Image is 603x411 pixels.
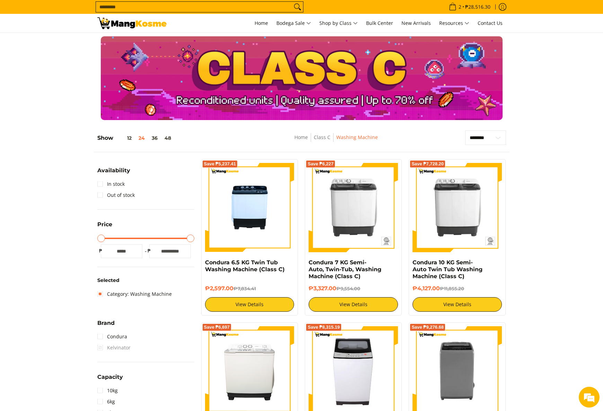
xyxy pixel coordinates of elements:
img: condura-twin-tub-6.5kg-washing-machine-full-view-mang-kosme [205,174,294,241]
a: Class C [314,134,330,140]
span: New Arrivals [401,20,431,26]
a: View Details [413,297,502,312]
span: 2 [458,4,462,9]
a: 6kg [97,396,115,407]
span: Save ₱8,315.19 [308,325,340,329]
span: Price [97,222,112,227]
img: condura-semi-automatic-7-kilos-twin-tub-washing-machine-front-view-mang-kosme [309,163,398,252]
h5: Show [97,135,175,141]
button: 12 [113,135,135,141]
span: ₱28,516.30 [464,4,491,9]
img: condura-semi-automatic-10-kilos-twin-tub-washing-machine-front-view-class-c-mang-kosme [413,163,502,252]
a: 10kg [97,385,118,396]
span: • [447,3,493,11]
a: Home [294,134,308,140]
span: Shop by Class [319,19,358,28]
nav: Main Menu [174,14,506,33]
span: Brand [97,320,115,326]
span: Save ₱5,237.41 [204,162,236,166]
a: Category: Washing Machine [97,289,172,300]
span: Bulk Center [366,20,393,26]
h6: Selected [97,277,194,284]
a: Bulk Center [363,14,397,33]
h6: ₱2,597.00 [205,285,294,292]
a: Condura 10 KG Semi-Auto Twin Tub Washing Machine (Class C) [413,259,482,280]
a: View Details [309,297,398,312]
del: ₱9,554.00 [336,286,360,291]
button: 24 [135,135,148,141]
span: Save ₱6,227 [308,162,334,166]
span: Save ₱7,728.20 [411,162,444,166]
button: Search [292,2,303,12]
span: Availability [97,168,130,173]
a: View Details [205,297,294,312]
span: Kelvinator [97,342,131,353]
span: Home [255,20,268,26]
summary: Open [97,320,115,331]
a: New Arrivals [398,14,434,33]
span: Capacity [97,374,123,380]
span: ₱ [97,247,104,254]
span: Save ₱6,697 [204,325,230,329]
span: Save ₱9,276.68 [411,325,444,329]
summary: Open [97,222,112,232]
nav: Breadcrumbs [244,133,428,149]
a: Out of stock [97,190,135,201]
h6: ₱4,127.00 [413,285,502,292]
a: Bodega Sale [273,14,314,33]
del: ₱11,855.20 [440,286,464,291]
a: Resources [436,14,473,33]
a: Condura [97,331,127,342]
summary: Open [97,374,123,385]
span: Washing Machine [336,133,378,142]
summary: Open [97,168,130,179]
button: 36 [148,135,161,141]
a: Home [251,14,272,33]
span: ₱ [146,247,153,254]
button: 48 [161,135,175,141]
a: Condura 6.5 KG Twin Tub Washing Machine (Class C) [205,259,285,273]
del: ₱7,834.41 [233,286,256,291]
a: Contact Us [474,14,506,33]
span: Bodega Sale [276,19,311,28]
span: Resources [439,19,469,28]
h6: ₱3,327.00 [309,285,398,292]
a: Shop by Class [316,14,361,33]
span: Contact Us [478,20,503,26]
a: In stock [97,179,125,190]
img: Class C Home &amp; Business Appliances: Up to 70% Off l Mang Kosme [97,17,167,29]
a: Condura 7 KG Semi-Auto, Twin-Tub, Washing Machine (Class C) [309,259,381,280]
